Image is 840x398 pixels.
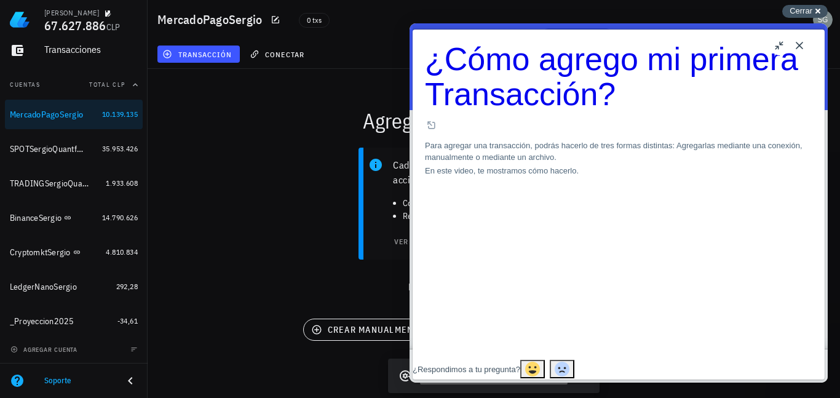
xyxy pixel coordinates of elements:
button: Send feedback: No. For "¿Respondimos a tu pregunta?" [140,336,165,355]
button: conectar [245,46,312,63]
span: -34,61 [117,316,138,325]
span: ¿Respondimos a tu pregunta? [3,341,111,351]
span: ver guía [393,236,442,246]
p: Cada esta asociada a una y son acciones como: [393,157,619,187]
span: transacción [165,49,232,59]
span: 14.790.626 [102,213,138,222]
span: CLP [106,22,121,33]
a: _Proyeccion2025 -34,61 [5,306,143,336]
div: _Proyeccion2025 [10,316,74,327]
div: LedgerNanoSergio [10,282,77,292]
div: BinanceSergio [10,213,61,223]
div: Transacciones [44,44,138,55]
button: Cerrar [782,5,828,18]
a: SPOTSergioQuantfury 35.953.426 [5,134,143,164]
span: 67.627.886 [44,17,106,34]
button: CuentasTotal CLP [5,70,143,100]
h1: ¿Cómo agrego mi primera Transacción? [15,18,403,89]
span: Total CLP [89,81,125,89]
span: 35.953.426 [102,144,138,153]
div: TRADINGSergioQuantfury [10,178,89,189]
div: Soporte [44,376,113,386]
a: CryptomktSergio 4.810.834 [5,237,143,267]
span: agregar cuenta [13,346,77,354]
div: avatar [813,10,833,30]
span: Cerrar [790,6,812,15]
a: Transacciones [5,36,143,65]
div: ¿Respondimos a tu pregunta? [3,340,111,352]
li: Retiro de desde [GEOGRAPHIC_DATA]. [403,210,619,223]
span: 1.933.608 [106,178,138,188]
span: 292,28 [116,282,138,291]
div: SPOTSergioQuantfury [10,144,85,154]
button: ver guía [386,233,450,250]
span: 10.139.135 [102,109,138,119]
div: [PERSON_NAME] [44,8,99,18]
p: Para agregar una transacción, podrás hacerlo de tres formas distintas: Agregarlas mediante una co... [15,116,403,140]
h1: MercadoPagoSergio [157,10,267,30]
a: TRADINGSergioQuantfury 1.933.608 [5,169,143,198]
img: LedgiFi [10,10,30,30]
div: CryptomktSergio [10,247,71,258]
div: Article feedback [3,336,415,357]
span: 4.810.834 [106,247,138,257]
div: ¿Cómo agrego mi primera Transacción? [15,18,403,111]
p: Puedes agregar transacciones de 3 formas: [148,279,840,294]
button: transacción [157,46,240,63]
span: crear manualmente [314,324,424,335]
iframe: Help Scout Beacon - Live Chat, Contact Form, and Knowledge Base [410,23,828,383]
a: BinanceSergio 14.790.626 [5,203,143,233]
li: Compra de en Binance. [403,197,619,210]
iframe: YouTube video player [15,154,403,372]
div: MercadoPagoSergio [10,109,83,120]
button: Send feedback: Sí. For "¿Respondimos a tu pregunta?" [111,336,135,355]
button: agregar cuenta [7,343,83,356]
span: 0 txs [307,14,322,27]
a: MercadoPagoSergio 10.139.135 [5,100,143,129]
button: crear manualmente [303,319,435,341]
a: ¿Cómo agrego mi primera Transacción?. Click to open in new window. [15,18,403,111]
a: LedgerNanoSergio 292,28 [5,272,143,301]
span: conectar [252,49,304,59]
p: En este video, te mostramos cómo hacerlo. [15,141,403,154]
